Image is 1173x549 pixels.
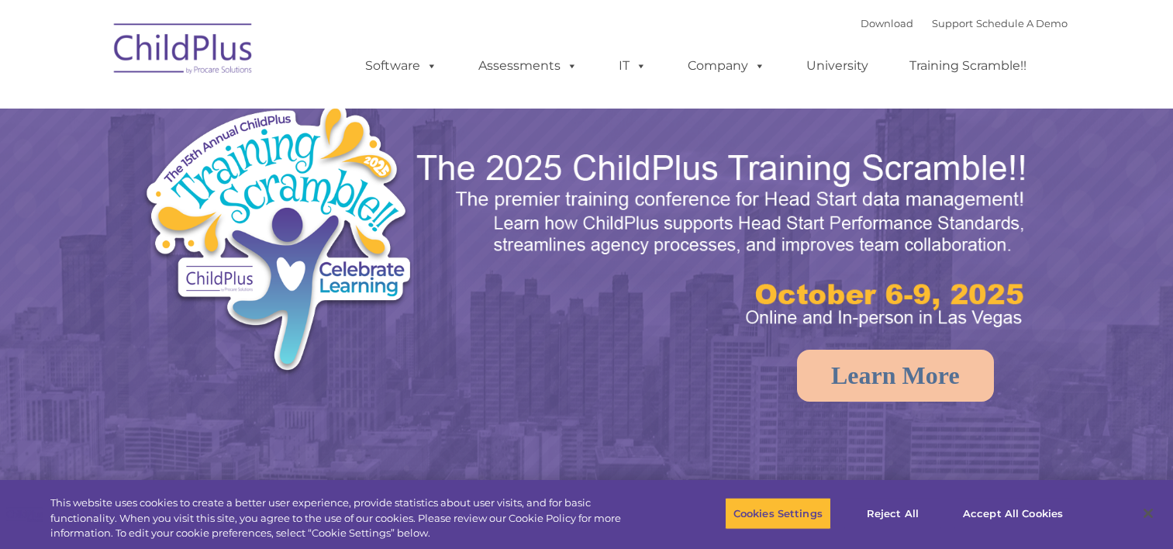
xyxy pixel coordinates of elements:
a: Learn More [797,350,994,402]
a: Software [350,50,453,81]
font: | [861,17,1068,29]
a: Training Scramble!! [894,50,1042,81]
a: Schedule A Demo [976,17,1068,29]
a: Support [932,17,973,29]
button: Accept All Cookies [954,497,1071,530]
img: ChildPlus by Procare Solutions [106,12,261,90]
a: Assessments [463,50,593,81]
a: IT [603,50,662,81]
a: Download [861,17,913,29]
a: Company [672,50,781,81]
button: Cookies Settings [725,497,831,530]
button: Reject All [844,497,941,530]
a: University [791,50,884,81]
button: Close [1131,496,1165,530]
div: This website uses cookies to create a better user experience, provide statistics about user visit... [50,495,645,541]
